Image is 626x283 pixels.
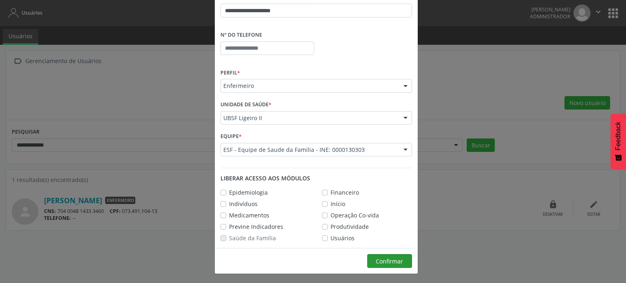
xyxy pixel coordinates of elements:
[611,114,626,169] button: Feedback - Mostrar pesquisa
[229,222,283,231] label: Previne Indicadores
[376,257,403,265] span: Confirmar
[367,254,412,268] button: Confirmar
[220,130,242,143] label: Equipe
[220,99,271,111] label: Unidade de saúde
[331,222,369,231] label: Produtividade
[229,234,276,242] label: Saúde da Família
[615,122,622,150] span: Feedback
[331,188,359,197] label: Financeiro
[220,66,240,79] label: Perfil
[331,200,345,208] label: Início
[223,114,395,122] span: UBSF Ligeiro II
[229,211,269,219] label: Medicamentos
[223,82,395,90] span: Enfermeiro
[331,234,355,242] label: Usuários
[229,200,258,208] label: Indivíduos
[220,29,262,42] label: Nº do Telefone
[223,146,395,154] span: ESF - Equipe de Saude da Familia - INE: 0000130303
[331,211,379,219] label: Operação Co-vida
[229,188,268,197] label: Epidemiologia
[220,174,412,182] div: Liberar acesso aos módulos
